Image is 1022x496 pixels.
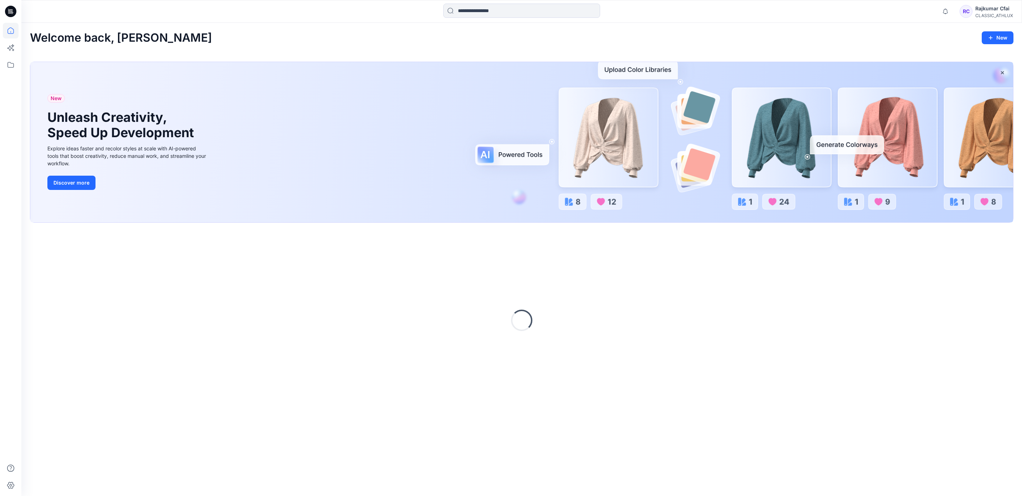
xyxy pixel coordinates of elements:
[47,145,208,167] div: Explore ideas faster and recolor styles at scale with AI-powered tools that boost creativity, red...
[47,176,96,190] button: Discover more
[47,110,197,140] h1: Unleash Creativity, Speed Up Development
[51,94,62,103] span: New
[975,4,1013,13] div: Rajkumar Cfai
[975,13,1013,18] div: CLASSIC_ATHLUX
[960,5,972,18] div: RC
[47,176,208,190] a: Discover more
[982,31,1013,44] button: New
[30,31,212,45] h2: Welcome back, [PERSON_NAME]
